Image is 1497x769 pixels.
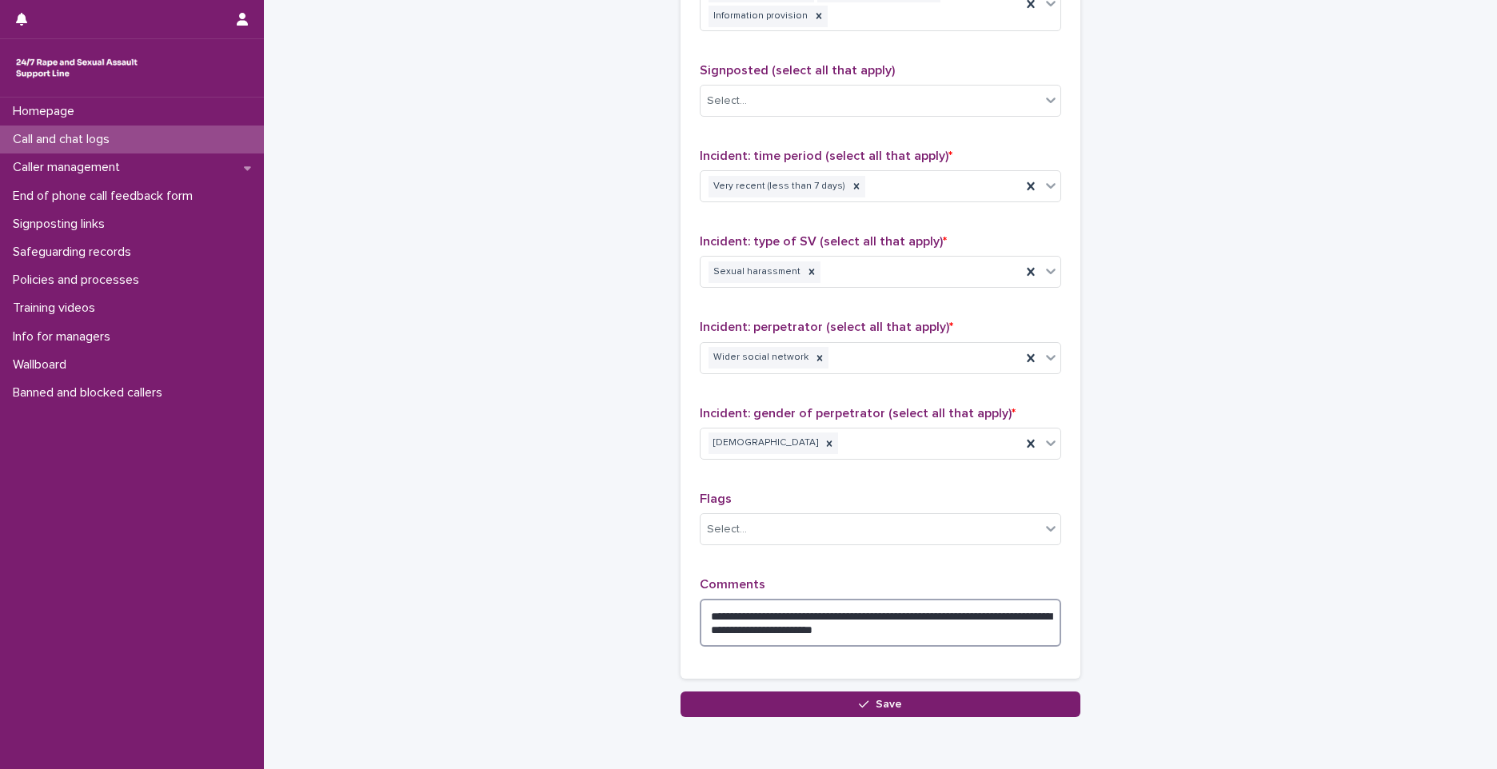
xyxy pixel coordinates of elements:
span: Flags [700,492,732,505]
span: Save [876,699,902,710]
span: Incident: type of SV (select all that apply) [700,235,947,248]
p: Call and chat logs [6,132,122,147]
div: Very recent (less than 7 days) [709,176,848,197]
div: Wider social network [709,347,811,369]
span: Comments [700,578,765,591]
p: Homepage [6,104,87,119]
span: Incident: perpetrator (select all that apply) [700,321,953,333]
p: Safeguarding records [6,245,144,260]
p: Policies and processes [6,273,152,288]
button: Save [681,691,1080,717]
div: [DEMOGRAPHIC_DATA] [709,432,820,454]
span: Incident: time period (select all that apply) [700,149,952,162]
p: End of phone call feedback form [6,189,206,204]
p: Info for managers [6,329,123,345]
img: rhQMoQhaT3yELyF149Cw [13,52,141,84]
div: Select... [707,521,747,538]
p: Caller management [6,160,133,175]
div: Information provision [709,6,810,27]
p: Training videos [6,301,108,316]
span: Signposted (select all that apply) [700,64,895,77]
span: Incident: gender of perpetrator (select all that apply) [700,407,1016,420]
p: Banned and blocked callers [6,385,175,400]
p: Wallboard [6,357,79,373]
div: Select... [707,93,747,110]
div: Sexual harassment [709,261,803,283]
p: Signposting links [6,217,118,232]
